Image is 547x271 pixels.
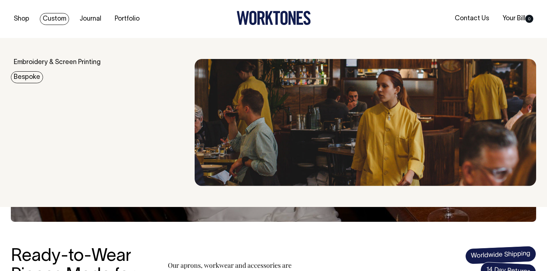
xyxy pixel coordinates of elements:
a: Your Bill0 [500,13,536,25]
a: Bespoke [11,71,43,83]
a: Portfolio [112,13,143,25]
span: 0 [525,15,533,23]
a: Journal [77,13,104,25]
img: Bespoke [195,59,536,186]
span: Worldwide Shipping [465,246,537,264]
a: Contact Us [452,13,492,25]
a: Shop [11,13,32,25]
a: Embroidery & Screen Printing [11,56,103,68]
a: Custom [40,13,69,25]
